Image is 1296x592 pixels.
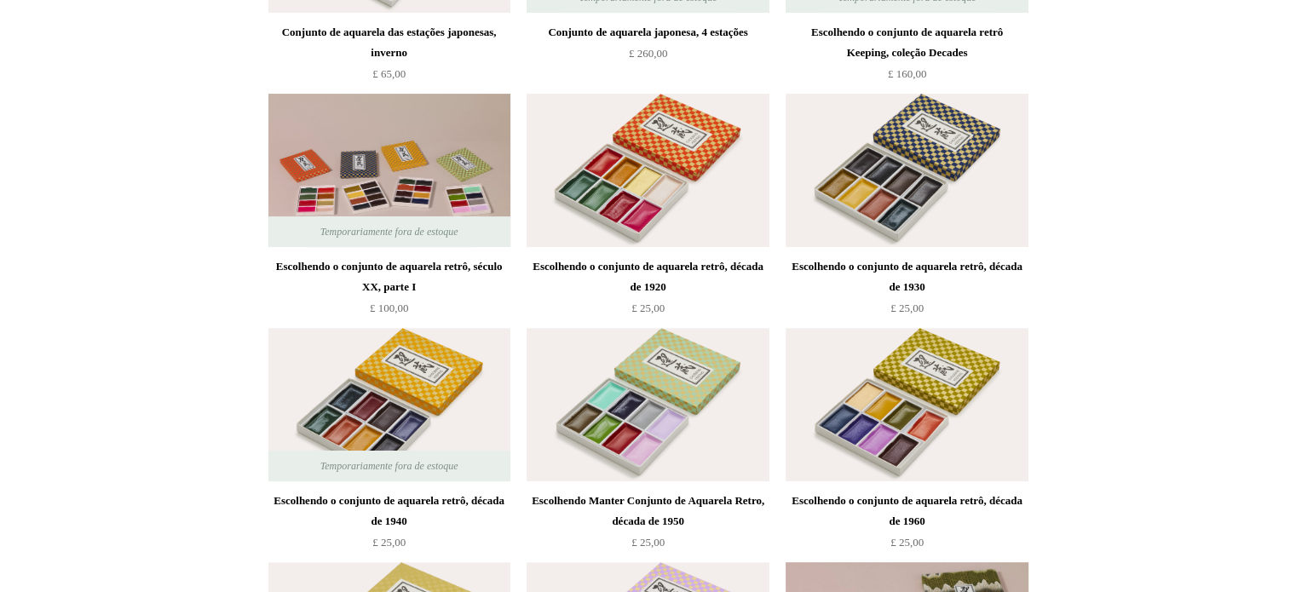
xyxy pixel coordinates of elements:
a: Escolhendo o conjunto de aquarela retrô, década de 1960 Escolhendo o conjunto de aquarela retrô, ... [786,328,1028,481]
a: Escolhendo o conjunto de aquarela retrô, década de 1920 Escolhendo o conjunto de aquarela retrô, ... [527,94,769,247]
font: Escolhendo Manter Conjunto de Aquarela Retro, década de 1950 [532,494,764,527]
font: Temporariamente fora de estoque [320,460,458,472]
font: £ 160,00 [888,67,927,80]
a: Escolhendo o conjunto de aquarela retrô, século XX, parte I Escolhendo o conjunto de aquarela ret... [268,94,510,247]
img: Escolhendo o conjunto de aquarela retrô, década de 1920 [527,94,769,247]
font: £ 100,00 [370,302,409,314]
font: Escolhendo o conjunto de aquarela retrô, década de 1930 [792,260,1022,293]
font: Escolhendo o conjunto de aquarela retrô, década de 1960 [792,494,1022,527]
font: £ 25,00 [372,536,406,549]
a: Escolhendo o conjunto de aquarela retrô, década de 1930 £ 25,00 [786,256,1028,326]
a: Escolhendo o conjunto de aquarela retrô, década de 1920 £ 25,00 [527,256,769,326]
font: £ 25,00 [631,302,665,314]
font: Escolhendo o conjunto de aquarela retrô Keeping, coleção Decades [811,26,1003,59]
a: Escolhendo o conjunto de aquarela retrô Keeping, coleção Decades £ 160,00 [786,22,1028,92]
a: Escolhendo o conjunto de aquarela retrô, década de 1940 Escolhendo o conjunto de aquarela retrô, ... [268,328,510,481]
a: Conjunto de aquarela das estações japonesas, inverno £ 65,00 [268,22,510,92]
img: Escolhendo o conjunto de aquarela retrô, década de 1960 [786,328,1028,481]
font: Escolhendo o conjunto de aquarela retrô, década de 1920 [533,260,763,293]
a: Escolhendo o conjunto de aquarela retrô, década de 1940 £ 25,00 [268,491,510,560]
a: Escolhendo o conjunto de aquarela retrô, século XX, parte I £ 100,00 [268,256,510,326]
font: £ 65,00 [372,67,406,80]
font: £ 260,00 [629,47,668,60]
a: Escolhendo o conjunto de aquarela retrô, década de 1960 £ 25,00 [786,491,1028,560]
font: Conjunto de aquarela japonesa, 4 estações [548,26,748,38]
font: Temporariamente fora de estoque [320,226,458,238]
img: Escolhendo o conjunto de aquarela retrô, década de 1930 [786,94,1028,247]
font: Escolhendo o conjunto de aquarela retrô, década de 1940 [274,494,504,527]
a: Escolhendo Manter Conjunto de Aquarela Retro, década de 1950 £ 25,00 [527,491,769,560]
img: Escolhendo o conjunto de aquarela retrô, século XX, parte I [268,94,510,247]
font: £ 25,00 [631,536,665,549]
font: £ 25,00 [890,302,924,314]
font: Escolhendo o conjunto de aquarela retrô, século XX, parte I [276,260,503,293]
font: £ 25,00 [890,536,924,549]
img: Escolhendo o conjunto de aquarela retrô, década de 1940 [268,328,510,481]
a: Escolhendo Manter Conjunto de Aquarela Retro, década de 1950 Escolhendo Manter Conjunto de Aquare... [527,328,769,481]
img: Escolhendo Manter Conjunto de Aquarela Retro, década de 1950 [527,328,769,481]
font: Conjunto de aquarela das estações japonesas, inverno [282,26,497,59]
a: Conjunto de aquarela japonesa, 4 estações £ 260,00 [527,22,769,92]
a: Escolhendo o conjunto de aquarela retrô, década de 1930 Escolhendo o conjunto de aquarela retrô, ... [786,94,1028,247]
